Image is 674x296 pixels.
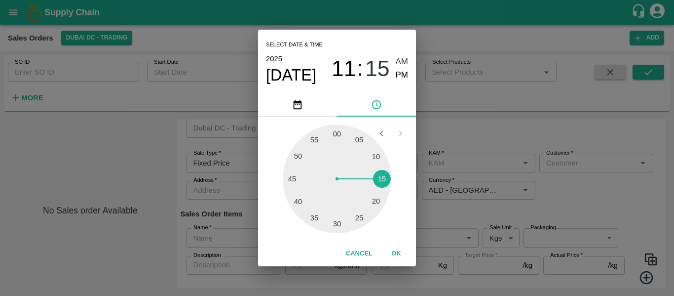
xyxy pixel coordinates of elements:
button: pick date [258,93,337,117]
button: 15 [365,55,390,82]
button: PM [396,69,409,82]
button: pick time [337,93,416,117]
span: 15 [365,56,390,82]
button: OK [380,245,412,262]
button: AM [396,55,409,69]
button: Cancel [342,245,376,262]
button: 11 [332,55,356,82]
span: : [357,55,363,82]
button: [DATE] [266,65,316,85]
span: 11 [332,56,356,82]
span: Select date & time [266,38,323,52]
button: 2025 [266,52,282,65]
button: Open previous view [372,124,391,143]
